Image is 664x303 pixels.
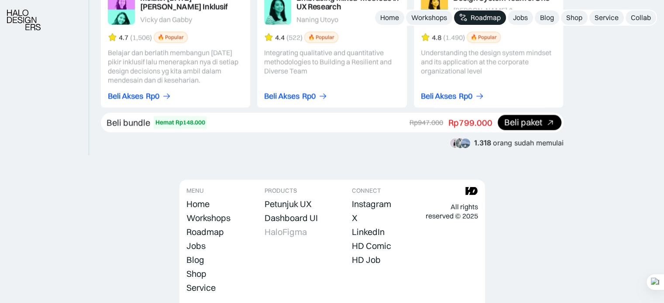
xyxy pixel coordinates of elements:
[352,187,381,194] div: CONNECT
[186,211,231,224] a: Workshops
[375,10,404,25] a: Home
[561,10,588,25] a: Shop
[352,253,381,266] a: HD Job
[186,239,206,252] a: Jobs
[108,92,171,101] a: Beli AksesRp0
[186,225,224,238] a: Roadmap
[425,202,478,220] div: All rights reserved © 2025
[631,13,651,22] div: Collab
[454,10,506,25] a: Roadmap
[513,13,528,22] div: Jobs
[448,117,492,128] div: Rp799.000
[474,139,564,147] div: orang sudah memulai
[146,92,159,101] div: Rp0
[421,92,456,101] div: Beli Akses
[352,226,385,237] div: LinkedIn
[186,240,206,251] div: Jobs
[380,13,399,22] div: Home
[186,226,224,237] div: Roadmap
[508,10,533,25] a: Jobs
[265,226,307,237] div: HaloFigma
[107,117,150,128] div: Beli bundle
[352,212,358,223] div: X
[626,10,656,25] a: Collab
[535,10,559,25] a: Blog
[186,197,210,210] a: Home
[101,112,564,132] a: Beli bundleHemat Rp148.000Rp947.000Rp799.000Beli paket
[186,281,216,293] a: Service
[265,197,312,210] a: Petunjuk UX
[352,198,391,209] div: Instagram
[352,211,358,224] a: X
[352,240,391,251] div: HD Comic
[186,282,216,293] div: Service
[186,268,206,279] div: Shop
[471,13,501,22] div: Roadmap
[459,92,472,101] div: Rp0
[352,225,385,238] a: LinkedIn
[265,198,312,209] div: Petunjuk UX
[409,118,443,127] div: Rp947.000
[155,118,205,127] div: Hemat Rp148.000
[186,267,206,279] a: Shop
[186,198,210,209] div: Home
[566,13,582,22] div: Shop
[186,212,231,223] div: Workshops
[186,254,204,265] div: Blog
[421,92,484,101] a: Beli AksesRp0
[265,187,297,194] div: PRODUCTS
[265,212,318,223] div: Dashboard UI
[186,253,204,266] a: Blog
[540,13,554,22] div: Blog
[411,13,447,22] div: Workshops
[595,13,619,22] div: Service
[264,92,327,101] a: Beli AksesRp0
[352,254,381,265] div: HD Job
[504,118,542,127] div: Beli paket
[265,211,318,224] a: Dashboard UI
[474,138,491,147] span: 1.318
[589,10,624,25] a: Service
[264,92,299,101] div: Beli Akses
[352,239,391,252] a: HD Comic
[406,10,452,25] a: Workshops
[302,92,316,101] div: Rp0
[265,225,307,238] a: HaloFigma
[108,92,143,101] div: Beli Akses
[186,187,204,194] div: MENU
[352,197,391,210] a: Instagram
